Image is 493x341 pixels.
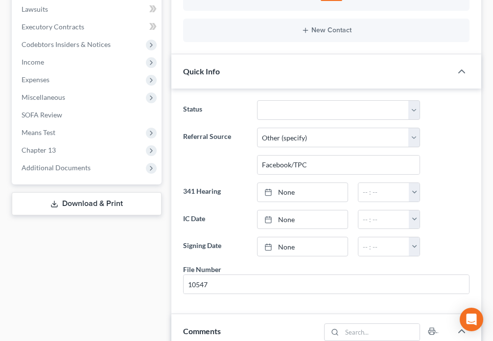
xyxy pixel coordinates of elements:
[22,40,111,48] span: Codebtors Insiders & Notices
[22,111,62,119] span: SOFA Review
[191,26,462,34] button: New Contact
[12,192,162,215] a: Download & Print
[22,163,91,172] span: Additional Documents
[22,128,55,136] span: Means Test
[258,210,348,229] a: None
[22,93,65,101] span: Miscellaneous
[178,100,252,120] label: Status
[358,183,409,202] input: -- : --
[183,264,221,274] div: File Number
[183,326,221,336] span: Comments
[14,106,162,124] a: SOFA Review
[258,183,348,202] a: None
[178,237,252,256] label: Signing Date
[14,0,162,18] a: Lawsuits
[258,237,348,256] a: None
[14,18,162,36] a: Executory Contracts
[22,23,84,31] span: Executory Contracts
[22,58,44,66] span: Income
[184,275,469,294] input: --
[258,156,420,174] input: Other Referral Source
[22,75,49,84] span: Expenses
[460,308,483,331] div: Open Intercom Messenger
[22,5,48,13] span: Lawsuits
[342,324,420,341] input: Search...
[22,146,56,154] span: Chapter 13
[178,210,252,229] label: IC Date
[358,237,409,256] input: -- : --
[178,182,252,202] label: 341 Hearing
[183,67,220,76] span: Quick Info
[178,128,252,175] label: Referral Source
[358,210,409,229] input: -- : --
